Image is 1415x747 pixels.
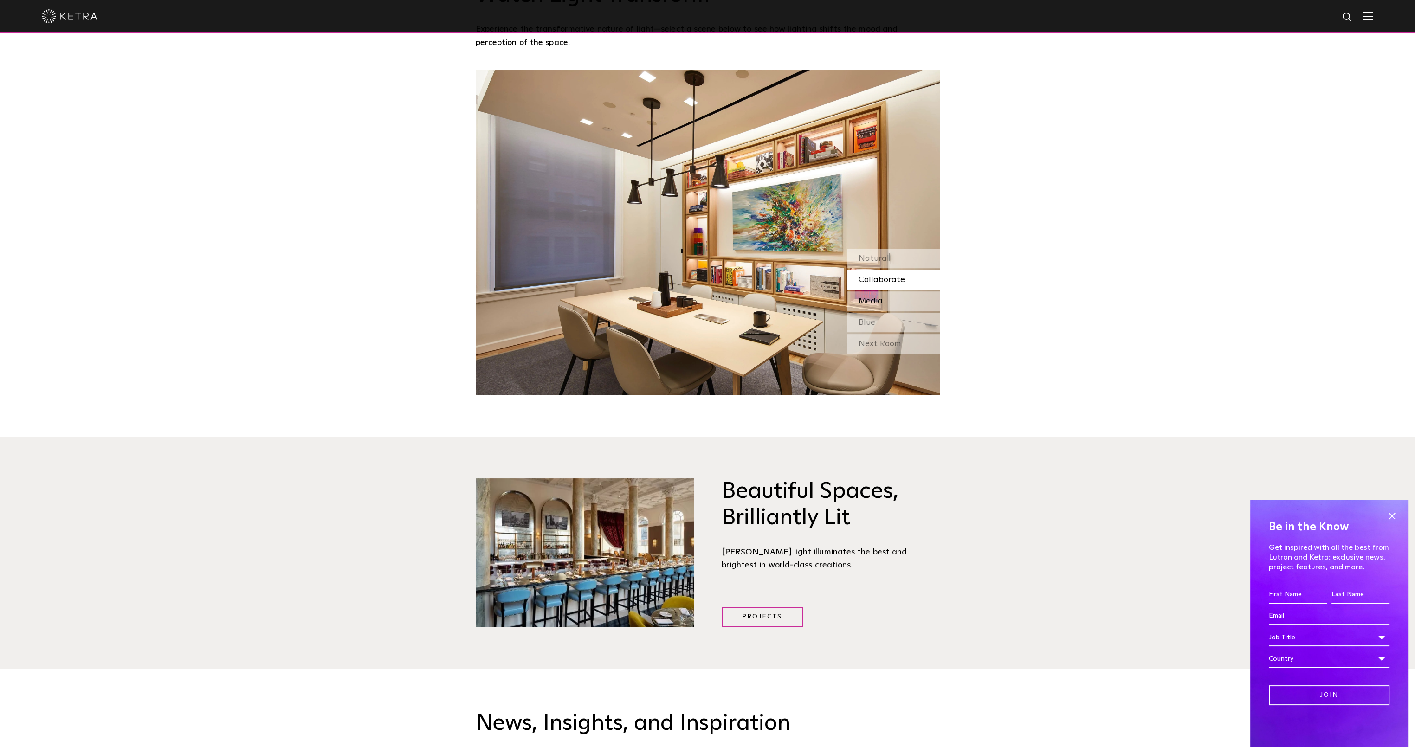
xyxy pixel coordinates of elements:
div: Next Room [847,334,940,354]
span: Media [859,297,883,305]
img: ketra-logo-2019-white [42,9,97,23]
img: SS-Desktop-CEC-05 [476,70,940,395]
div: Job Title [1269,629,1389,646]
input: Join [1269,685,1389,705]
p: Experience the transformative nature of light—select a scene below to see how lighting shifts the... [476,23,935,49]
h3: Beautiful Spaces, Brilliantly Lit [722,478,940,532]
input: First Name [1269,586,1327,604]
input: Last Name [1331,586,1389,604]
p: Get inspired with all the best from Lutron and Ketra: exclusive news, project features, and more. [1269,543,1389,572]
img: Hamburger%20Nav.svg [1363,12,1373,20]
img: search icon [1342,12,1353,23]
input: Email [1269,607,1389,625]
span: Natural [859,254,889,263]
h4: Be in the Know [1269,518,1389,536]
span: Blue [859,318,875,327]
img: Brilliantly Lit@2x [476,478,694,627]
div: [PERSON_NAME] light illuminates the best and brightest in world-class creations. [722,546,940,572]
a: Projects [722,607,803,627]
span: Collaborate [859,276,905,284]
h3: News, Insights, and Inspiration [476,710,940,737]
div: Country [1269,650,1389,668]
